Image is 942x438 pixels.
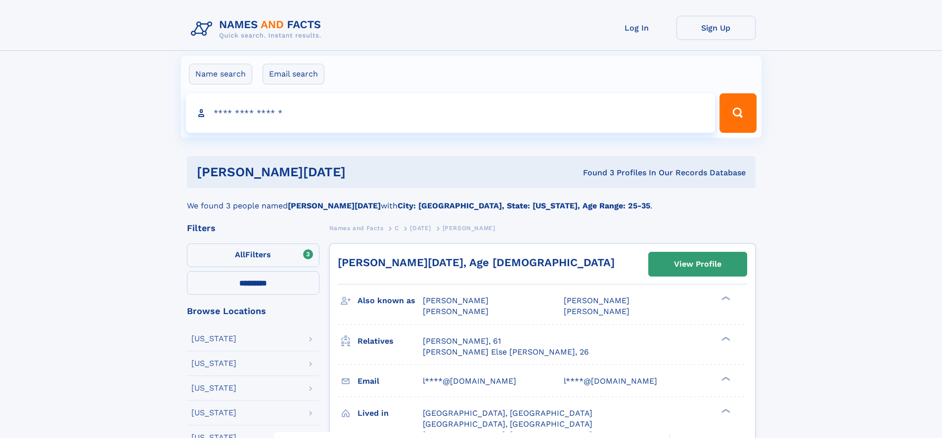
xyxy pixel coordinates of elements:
label: Email search [263,64,324,84]
span: [DATE] [410,225,431,232]
div: [US_STATE] [191,359,236,367]
span: C [395,225,399,232]
span: [PERSON_NAME] [443,225,495,232]
span: [GEOGRAPHIC_DATA], [GEOGRAPHIC_DATA] [423,419,592,429]
label: Filters [187,243,319,267]
input: search input [186,93,716,133]
span: [PERSON_NAME] [564,307,629,316]
div: ❯ [719,295,731,302]
div: Found 3 Profiles In Our Records Database [464,167,746,178]
a: Names and Facts [329,222,384,234]
button: Search Button [719,93,756,133]
h3: Lived in [358,405,423,422]
a: C [395,222,399,234]
a: [PERSON_NAME], 61 [423,336,501,347]
b: City: [GEOGRAPHIC_DATA], State: [US_STATE], Age Range: 25-35 [398,201,650,210]
span: [GEOGRAPHIC_DATA], [GEOGRAPHIC_DATA] [423,408,592,418]
a: [PERSON_NAME] Else [PERSON_NAME], 26 [423,347,589,358]
div: [US_STATE] [191,409,236,417]
div: ❯ [719,335,731,342]
span: All [235,250,245,259]
h3: Email [358,373,423,390]
a: Sign Up [676,16,756,40]
span: [PERSON_NAME] [423,296,489,305]
span: [PERSON_NAME] [564,296,629,305]
div: Filters [187,224,319,233]
label: Name search [189,64,252,84]
a: View Profile [649,252,747,276]
span: [PERSON_NAME] [423,307,489,316]
a: [PERSON_NAME][DATE], Age [DEMOGRAPHIC_DATA] [338,256,615,269]
div: We found 3 people named with . [187,188,756,212]
div: View Profile [674,253,721,276]
b: [PERSON_NAME][DATE] [288,201,381,210]
div: Browse Locations [187,307,319,316]
h3: Relatives [358,333,423,350]
div: ❯ [719,407,731,414]
a: [DATE] [410,222,431,234]
div: [US_STATE] [191,384,236,392]
div: ❯ [719,375,731,382]
h3: Also known as [358,292,423,309]
div: [US_STATE] [191,335,236,343]
img: Logo Names and Facts [187,16,329,42]
h1: [PERSON_NAME][DATE] [197,166,464,178]
a: Log In [597,16,676,40]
